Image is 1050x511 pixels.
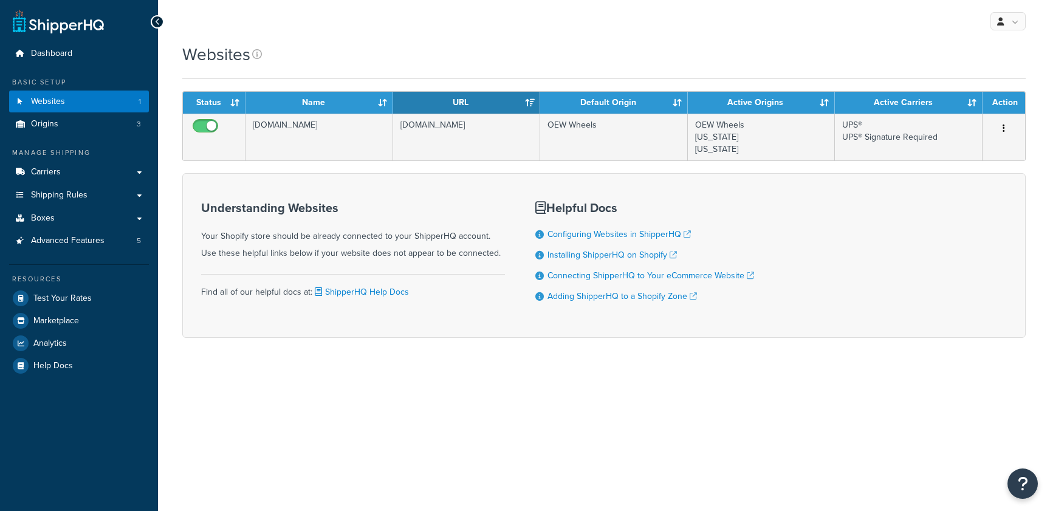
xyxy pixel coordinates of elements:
a: ShipperHQ Help Docs [312,286,409,298]
th: Active Carriers: activate to sort column ascending [835,92,983,114]
a: Dashboard [9,43,149,65]
span: 3 [137,119,141,129]
a: Configuring Websites in ShipperHQ [547,228,691,241]
span: Advanced Features [31,236,105,246]
span: Origins [31,119,58,129]
a: Marketplace [9,310,149,332]
div: Your Shopify store should be already connected to your ShipperHQ account. Use these helpful links... [201,201,505,262]
h3: Helpful Docs [535,201,754,214]
span: 5 [137,236,141,246]
div: Basic Setup [9,77,149,87]
a: ShipperHQ Home [13,9,104,33]
span: Boxes [31,213,55,224]
li: Advanced Features [9,230,149,252]
div: Find all of our helpful docs at: [201,274,505,301]
span: Dashboard [31,49,72,59]
span: Shipping Rules [31,190,87,201]
div: Resources [9,274,149,284]
h1: Websites [182,43,250,66]
td: [DOMAIN_NAME] [245,114,393,160]
li: Websites [9,91,149,113]
a: Websites 1 [9,91,149,113]
h3: Understanding Websites [201,201,505,214]
a: Carriers [9,161,149,183]
td: [DOMAIN_NAME] [393,114,541,160]
span: 1 [139,97,141,107]
a: Help Docs [9,355,149,377]
th: Status: activate to sort column ascending [183,92,245,114]
a: Origins 3 [9,113,149,135]
td: OEW Wheels [540,114,688,160]
a: Boxes [9,207,149,230]
th: Action [983,92,1025,114]
td: UPS® UPS® Signature Required [835,114,983,160]
td: OEW Wheels [US_STATE] [US_STATE] [688,114,836,160]
th: Name: activate to sort column ascending [245,92,393,114]
th: URL: activate to sort column ascending [393,92,541,114]
a: Installing ShipperHQ on Shopify [547,249,677,261]
a: Test Your Rates [9,287,149,309]
span: Marketplace [33,316,79,326]
a: Advanced Features 5 [9,230,149,252]
a: Analytics [9,332,149,354]
span: Help Docs [33,361,73,371]
span: Websites [31,97,65,107]
li: Origins [9,113,149,135]
span: Carriers [31,167,61,177]
span: Test Your Rates [33,293,92,304]
a: Shipping Rules [9,184,149,207]
div: Manage Shipping [9,148,149,158]
button: Open Resource Center [1007,468,1038,499]
a: Adding ShipperHQ to a Shopify Zone [547,290,697,303]
th: Default Origin: activate to sort column ascending [540,92,688,114]
span: Analytics [33,338,67,349]
a: Connecting ShipperHQ to Your eCommerce Website [547,269,754,282]
th: Active Origins: activate to sort column ascending [688,92,836,114]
